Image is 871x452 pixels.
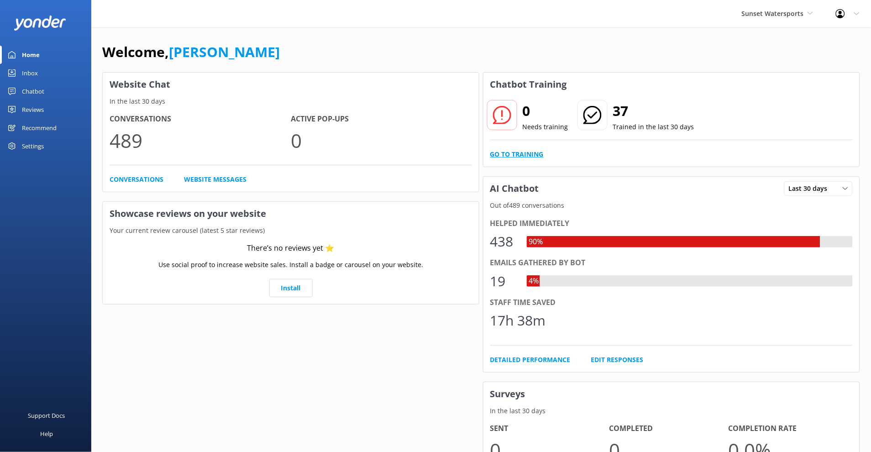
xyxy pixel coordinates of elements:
[490,310,546,331] div: 17h 38m
[490,270,518,292] div: 19
[40,425,53,443] div: Help
[103,73,479,96] h3: Website Chat
[789,184,833,194] span: Last 30 days
[22,46,40,64] div: Home
[490,423,609,435] h4: Sent
[523,100,568,122] h2: 0
[110,174,163,184] a: Conversations
[490,149,544,159] a: Go to Training
[169,42,280,61] a: [PERSON_NAME]
[490,231,518,252] div: 438
[22,100,44,119] div: Reviews
[110,125,291,156] p: 489
[613,100,694,122] h2: 37
[483,73,574,96] h3: Chatbot Training
[490,218,853,230] div: Helped immediately
[103,202,479,226] h3: Showcase reviews on your website
[483,200,860,210] p: Out of 489 conversations
[742,9,804,18] span: Sunset Watersports
[269,279,313,297] a: Install
[483,406,860,416] p: In the last 30 days
[527,236,546,248] div: 90%
[609,423,729,435] h4: Completed
[28,406,65,425] div: Support Docs
[527,275,541,287] div: 4%
[247,242,335,254] div: There’s no reviews yet ⭐
[483,177,546,200] h3: AI Chatbot
[103,226,479,236] p: Your current review carousel (latest 5 star reviews)
[22,119,57,137] div: Recommend
[184,174,247,184] a: Website Messages
[102,41,280,63] h1: Welcome,
[22,137,44,155] div: Settings
[591,355,644,365] a: Edit Responses
[490,297,853,309] div: Staff time saved
[613,122,694,132] p: Trained in the last 30 days
[490,257,853,269] div: Emails gathered by bot
[523,122,568,132] p: Needs training
[291,125,472,156] p: 0
[490,355,571,365] a: Detailed Performance
[14,16,66,31] img: yonder-white-logo.png
[22,82,44,100] div: Chatbot
[728,423,847,435] h4: Completion Rate
[483,382,860,406] h3: Surveys
[103,96,479,106] p: In the last 30 days
[158,260,423,270] p: Use social proof to increase website sales. Install a badge or carousel on your website.
[291,113,472,125] h4: Active Pop-ups
[22,64,38,82] div: Inbox
[110,113,291,125] h4: Conversations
